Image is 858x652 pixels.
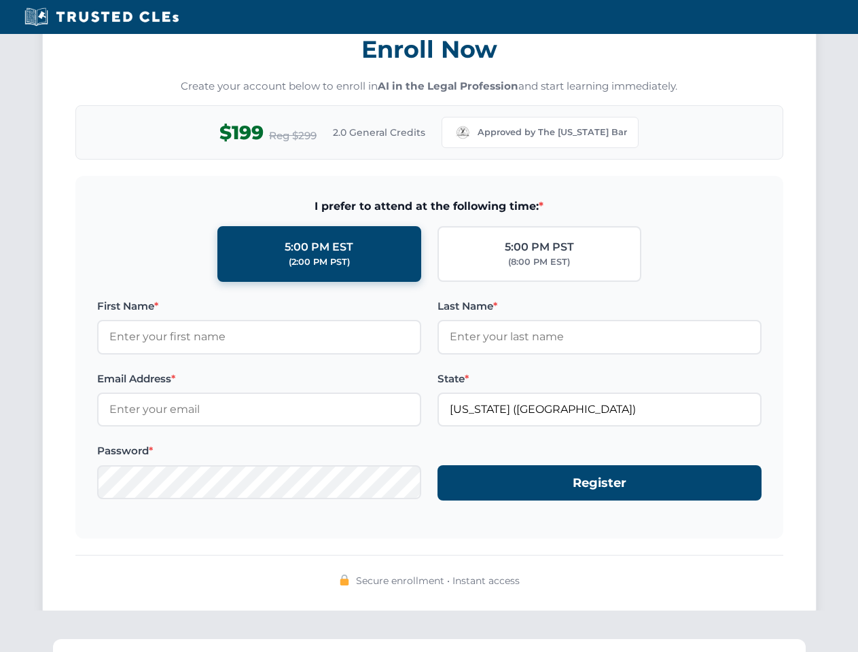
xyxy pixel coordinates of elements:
label: Last Name [437,298,762,314]
input: Missouri (MO) [437,393,762,427]
img: Missouri Bar [453,123,472,142]
span: 2.0 General Credits [333,125,425,140]
p: Create your account below to enroll in and start learning immediately. [75,79,783,94]
span: Secure enrollment • Instant access [356,573,520,588]
span: $199 [219,117,264,148]
label: First Name [97,298,421,314]
strong: AI in the Legal Profession [378,79,518,92]
label: Email Address [97,371,421,387]
div: (2:00 PM PST) [289,255,350,269]
label: Password [97,443,421,459]
img: Trusted CLEs [20,7,183,27]
h3: Enroll Now [75,28,783,71]
div: (8:00 PM EST) [508,255,570,269]
span: Reg $299 [269,128,317,144]
span: Approved by The [US_STATE] Bar [478,126,627,139]
input: Enter your email [97,393,421,427]
div: 5:00 PM EST [285,238,353,256]
img: 🔒 [339,575,350,585]
input: Enter your first name [97,320,421,354]
button: Register [437,465,762,501]
input: Enter your last name [437,320,762,354]
div: 5:00 PM PST [505,238,574,256]
label: State [437,371,762,387]
span: I prefer to attend at the following time: [97,198,762,215]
